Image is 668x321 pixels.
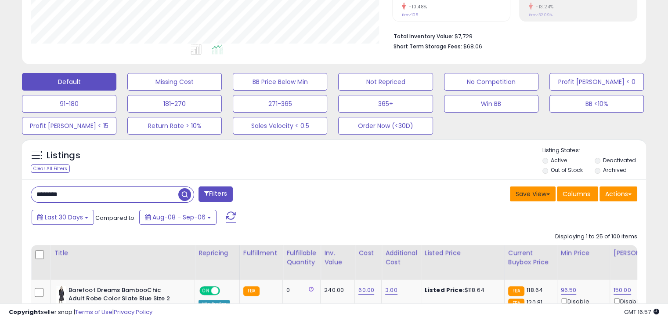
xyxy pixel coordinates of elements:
button: Order Now (<30D) [338,117,433,135]
button: 271-365 [233,95,327,113]
img: 31-dZHeWCDL._SL40_.jpg [56,286,66,304]
div: 0 [286,286,314,294]
a: Privacy Policy [114,308,152,316]
span: Columns [563,190,590,198]
div: Displaying 1 to 25 of 100 items [555,233,637,241]
div: $118.64 [425,286,498,294]
div: 240.00 [324,286,348,294]
button: Filters [199,186,233,202]
button: Profit [PERSON_NAME] < 0 [549,73,644,91]
span: Aug-08 - Sep-06 [152,213,206,222]
div: Fulfillment [243,248,279,258]
button: Actions [599,186,637,201]
button: 181-270 [127,95,222,113]
a: 60.00 [358,286,374,295]
div: Listed Price [425,248,501,258]
span: OFF [219,287,233,295]
small: -10.48% [406,4,427,10]
div: Current Buybox Price [508,248,553,267]
button: Return Rate > 10% [127,117,222,135]
button: Last 30 Days [32,210,94,225]
li: $7,729 [394,30,631,41]
b: Barefoot Dreams BambooChic Adult Robe Color Slate Blue Size 2 [69,286,175,305]
a: 96.50 [561,286,577,295]
small: Prev: 32.09% [529,12,552,18]
button: 91-180 [22,95,116,113]
h5: Listings [47,150,80,162]
button: Aug-08 - Sep-06 [139,210,217,225]
label: Deactivated [603,157,636,164]
div: seller snap | | [9,308,152,317]
b: Short Term Storage Fees: [394,43,462,50]
div: Fulfillable Quantity [286,248,317,267]
span: Compared to: [95,214,136,222]
span: 2025-10-7 16:57 GMT [624,308,659,316]
div: Additional Cost [385,248,417,267]
button: Sales Velocity < 0.5 [233,117,327,135]
div: [PERSON_NAME] [614,248,666,258]
b: Listed Price: [425,286,465,294]
label: Out of Stock [551,166,583,174]
button: Win BB [444,95,538,113]
div: Clear All Filters [31,164,70,173]
label: Archived [603,166,626,174]
a: Terms of Use [75,308,112,316]
small: FBA [243,286,260,296]
span: 118.64 [527,286,543,294]
button: Columns [557,186,598,201]
a: 150.00 [614,286,631,295]
button: Not Repriced [338,73,433,91]
div: Title [54,248,191,258]
button: 365+ [338,95,433,113]
a: 3.00 [385,286,397,295]
small: Prev: 105 [402,12,418,18]
div: Repricing [199,248,236,258]
p: Listing States: [542,146,646,155]
b: Total Inventory Value: [394,33,453,40]
div: Min Price [561,248,606,258]
span: ON [200,287,211,295]
div: Inv. value [324,248,351,267]
button: Profit [PERSON_NAME] < 15 [22,117,116,135]
label: Active [551,157,567,164]
small: FBA [508,286,524,296]
button: Missing Cost [127,73,222,91]
button: BB <10% [549,95,644,113]
span: Last 30 Days [45,213,83,222]
strong: Copyright [9,308,41,316]
button: No Competition [444,73,538,91]
span: $68.06 [463,42,482,51]
div: Cost [358,248,378,258]
small: -13.24% [533,4,554,10]
button: Default [22,73,116,91]
button: Save View [510,186,556,201]
button: BB Price Below Min [233,73,327,91]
